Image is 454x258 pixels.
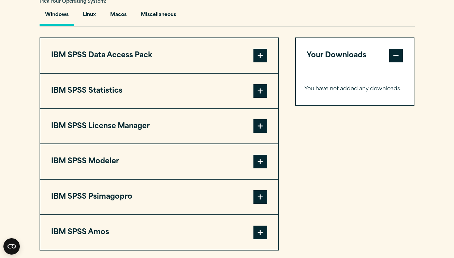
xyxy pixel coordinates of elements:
[296,38,414,73] button: Your Downloads
[40,215,278,250] button: IBM SPSS Amos
[296,73,414,105] div: Your Downloads
[40,38,278,73] button: IBM SPSS Data Access Pack
[135,7,181,26] button: Miscellaneous
[40,7,74,26] button: Windows
[77,7,101,26] button: Linux
[3,238,20,255] svg: CookieBot Widget Icon
[40,109,278,144] button: IBM SPSS License Manager
[40,74,278,108] button: IBM SPSS Statistics
[40,144,278,179] button: IBM SPSS Modeler
[40,180,278,214] button: IBM SPSS Psimagopro
[3,238,20,255] button: Open CMP widget
[3,238,20,255] div: CookieBot Widget Contents
[105,7,132,26] button: Macos
[304,84,406,94] p: You have not added any downloads.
